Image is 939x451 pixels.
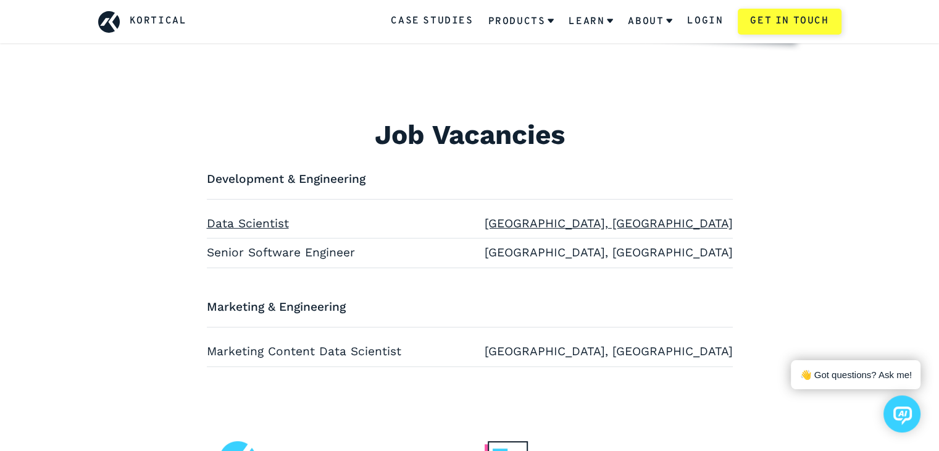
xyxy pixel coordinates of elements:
[207,342,733,361] a: Marketing Content Data Scientist[GEOGRAPHIC_DATA], [GEOGRAPHIC_DATA]
[207,214,733,234] a: Data Scientist[GEOGRAPHIC_DATA], [GEOGRAPHIC_DATA]
[569,6,613,38] a: Learn
[207,114,733,155] h2: Job Vacancies
[391,14,473,30] a: Case Studies
[628,6,672,38] a: About
[485,342,733,361] span: [GEOGRAPHIC_DATA], [GEOGRAPHIC_DATA]
[488,6,554,38] a: Products
[207,170,733,200] p: Development & Engineering
[738,9,841,35] a: Get in touch
[687,14,723,30] a: Login
[485,243,733,263] span: [GEOGRAPHIC_DATA], [GEOGRAPHIC_DATA]
[207,243,733,263] a: Senior Software Engineer[GEOGRAPHIC_DATA], [GEOGRAPHIC_DATA]
[207,298,733,327] p: Marketing & Engineering
[485,214,733,234] span: [GEOGRAPHIC_DATA], [GEOGRAPHIC_DATA]
[130,14,187,30] a: Kortical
